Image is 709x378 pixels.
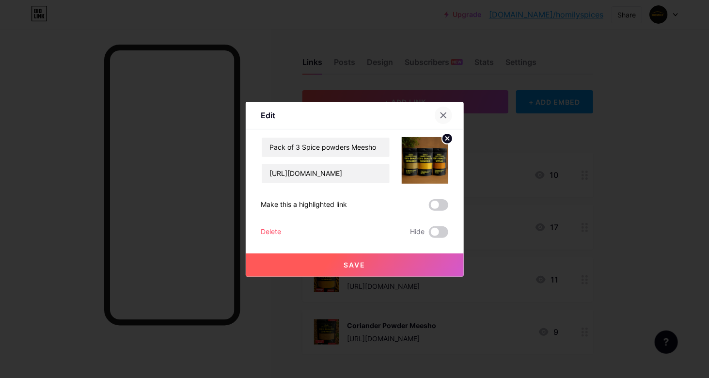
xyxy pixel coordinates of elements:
span: Hide [410,226,425,238]
div: Make this a highlighted link [261,199,347,211]
input: URL [262,164,390,183]
span: Save [344,261,365,269]
img: link_thumbnail [402,137,448,184]
div: Delete [261,226,282,238]
button: Save [246,253,464,277]
input: Title [262,138,390,157]
div: Edit [261,110,276,121]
